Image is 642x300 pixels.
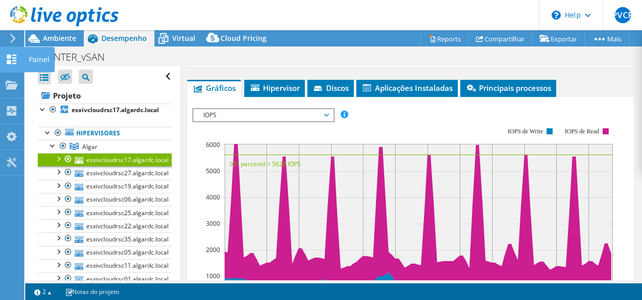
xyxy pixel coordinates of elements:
span: Desempenho [101,33,147,43]
svg: \n [552,11,561,20]
span: Hipervisor [249,83,300,93]
a: esxivcloudrsc05.algardc.local [38,246,172,259]
a: esxivcloudrsc06.algardc.local [38,193,172,206]
span: IOPS [198,109,328,121]
text: IOPS de Read [565,128,599,135]
div: Painel [24,47,55,72]
text: 95° percentil = 5628 IOPS [230,160,301,168]
h1: vCENTER_vSAN [33,52,120,63]
text: 4000 [206,193,220,202]
text: IOPS de Write [508,128,543,135]
a: esxivcloudrsc01.algardc.local [38,272,172,285]
text: 2000 [206,245,220,254]
span: Algar [82,142,97,151]
text: 6000 [206,140,220,149]
text: 3000 [206,219,220,228]
a: 2 [27,285,59,298]
a: esxivcloudrsc25.algardc.local [38,206,172,219]
a: esxivcloudrsc19.algardc.local [38,180,172,193]
span: Cloud Pricing [221,33,266,43]
text: 5000 [206,167,220,175]
a: Notas do projeto [58,285,126,298]
span: Aplicações Instaladas [361,83,453,93]
a: Hipervisores [38,127,172,140]
a: esxivcloudrsc11.algardc.local [38,259,172,272]
a: esxivcloudrsc17.algardc.local [38,104,172,117]
span: Gráficos [192,83,236,93]
span: PVCR [615,7,631,23]
a: esxivcloudrsc22.algardc.local [38,219,172,232]
a: Projeto [38,87,172,104]
a: Algar [38,140,172,153]
a: esxivcloudrsc27.algardc.local [38,166,172,179]
a: esxivcloudrsc35.algardc.local [38,232,172,245]
a: esxivcloudrsc17.algardc.local [38,153,172,166]
a: Reports [420,31,469,46]
text: 1000 [206,272,220,280]
a: Exportar [532,31,585,46]
span: Principais processos [465,83,551,93]
a: Compartilhar [468,31,532,46]
b: esxivcloudrsc17.algardc.local [72,106,159,114]
span: Ambiente [43,33,76,43]
span: Virtual [172,33,195,43]
span: Discos [312,83,349,93]
a: Mais [584,31,629,46]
